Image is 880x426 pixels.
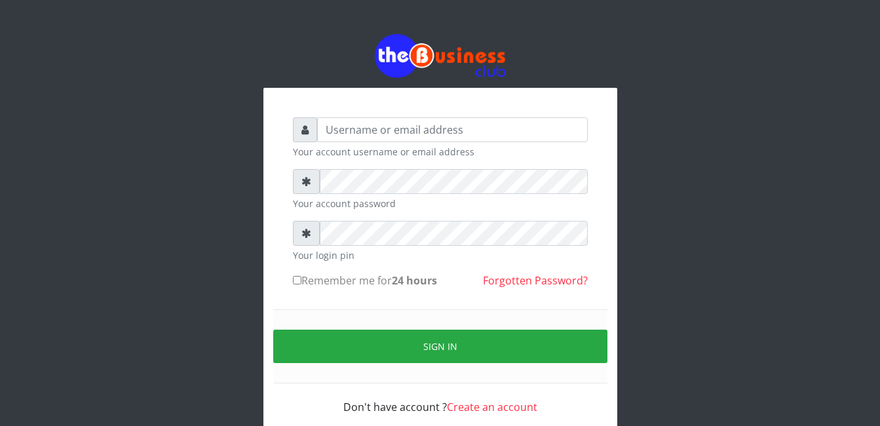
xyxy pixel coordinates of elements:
[483,273,588,288] a: Forgotten Password?
[392,273,437,288] b: 24 hours
[447,400,537,414] a: Create an account
[293,197,588,210] small: Your account password
[273,330,607,363] button: Sign in
[293,276,301,284] input: Remember me for24 hours
[293,383,588,415] div: Don't have account ?
[293,248,588,262] small: Your login pin
[293,273,437,288] label: Remember me for
[317,117,588,142] input: Username or email address
[293,145,588,159] small: Your account username or email address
